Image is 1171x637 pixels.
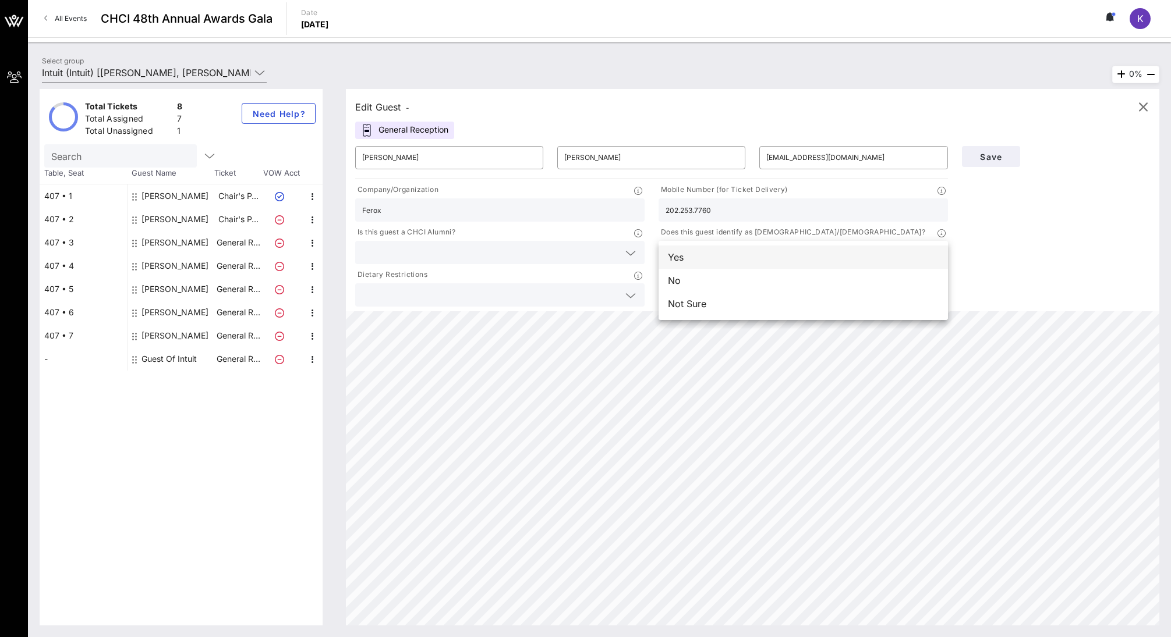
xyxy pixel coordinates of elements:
[215,324,261,347] p: General R…
[177,101,182,115] div: 8
[42,56,84,65] label: Select group
[261,168,302,179] span: VOW Acct
[659,184,788,196] p: Mobile Number (for Ticket Delivery)
[40,277,127,301] div: 407 • 5
[355,122,454,139] div: General Reception
[141,347,197,371] div: Guest Of Intuit
[242,103,316,124] button: Need Help?
[564,148,738,167] input: Last Name*
[215,347,261,371] p: General R…
[971,152,1011,162] span: Save
[1130,8,1151,29] div: K
[962,146,1020,167] button: Save
[55,14,87,23] span: All Events
[177,113,182,127] div: 7
[40,168,127,179] span: Table, Seat
[659,292,948,315] div: Not Sure
[40,231,127,254] div: 407 • 3
[101,10,273,27] span: CHCI 48th Annual Awards Gala
[40,184,127,208] div: 407 • 1
[141,301,208,324] div: Michelle Lease
[141,324,208,347] div: Ursula Wojchiechowski
[215,277,261,301] p: General R…
[252,109,306,119] span: Need Help?
[406,104,409,112] span: -
[141,184,208,208] div: Kim Hays
[355,269,427,281] p: Dietary Restrictions
[355,99,409,115] div: Edit Guest
[40,254,127,277] div: 407 • 4
[215,254,261,277] p: General R…
[659,269,948,292] div: No
[37,9,94,28] a: All Events
[40,301,127,324] div: 407 • 6
[659,226,925,239] p: Does this guest identify as [DEMOGRAPHIC_DATA]/[DEMOGRAPHIC_DATA]?
[301,19,329,30] p: [DATE]
[1112,66,1159,83] div: 0%
[355,226,455,239] p: Is this guest a CHCI Alumni?
[215,231,261,254] p: General R…
[141,231,208,254] div: Jennifer Raghavan
[127,168,214,179] span: Guest Name
[301,7,329,19] p: Date
[40,324,127,347] div: 407 • 7
[1137,13,1144,24] span: K
[85,113,172,127] div: Total Assigned
[659,245,948,269] div: Yes
[85,125,172,140] div: Total Unassigned
[215,184,261,208] p: Chair's P…
[40,347,127,371] div: -
[355,184,438,196] p: Company/Organization
[141,277,208,301] div: Alexander Monterubbio
[40,208,127,231] div: 407 • 2
[214,168,261,179] span: Ticket
[215,301,261,324] p: General R…
[141,254,208,277] div: Erik Rettig
[177,125,182,140] div: 1
[85,101,172,115] div: Total Tickets
[766,148,940,167] input: Email*
[141,208,208,231] div: Tyler Cozzens
[215,208,261,231] p: Chair's P…
[362,148,536,167] input: First Name*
